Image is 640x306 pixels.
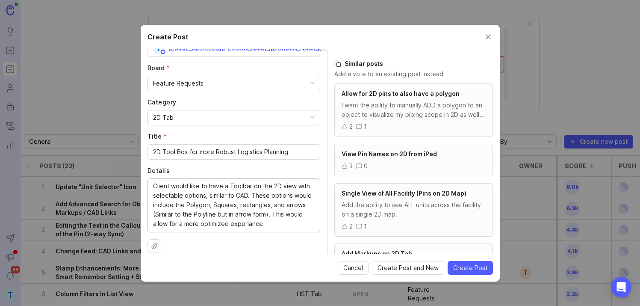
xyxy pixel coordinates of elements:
h3: Similar posts [334,59,493,68]
span: [EMAIL_ADDRESS][PERSON_NAME][DOMAIN_NAME] [168,45,319,52]
div: I want the ability to manually ADD a polygon to an object to visualize my piping scope in 2D as w... [342,101,486,119]
span: Board (required) [147,64,170,71]
textarea: Client would like to have a Toolbar on the 2D view with selectable options, similar to CAD. These... [153,181,315,229]
a: Add Markups on 2D Tab [334,244,493,297]
span: Title (required) [147,133,167,140]
span: Add Markups on 2D Tab [342,250,412,257]
div: 3 [349,161,353,171]
div: Feature Requests [153,79,204,88]
button: Create Post and New [372,261,444,275]
button: Close create post modal [484,32,493,42]
span: Cancel [343,264,363,272]
div: 0 [364,161,368,171]
label: Details [147,166,320,175]
span: Single View of All Facility (Pins on 2D Map) [342,190,466,197]
img: member badge [159,48,166,55]
input: Short, descriptive title [153,147,315,157]
span: Create Post and New [378,264,439,272]
a: View Pin Names on 2D from iPad30 [334,144,493,176]
div: 1 [364,222,367,231]
span: View Pin Names on 2D from iPad [342,150,437,157]
h2: Create Post [147,32,189,42]
div: 2 [349,122,353,131]
div: 2D Tab [153,113,174,122]
span: Allow for 2D pins to also have a polygon [342,90,460,97]
div: 2 [349,222,353,231]
button: Create Post [448,261,493,275]
div: Add the ability to see ALL units across the facility on a single 2D map. [342,200,486,219]
button: Cancel [338,261,369,275]
p: Add a vote to an existing post instead [334,70,493,78]
a: Allow for 2D pins to also have a polygonI want the ability to manually ADD a polygon to an object... [334,83,493,137]
a: Single View of All Facility (Pins on 2D Map)Add the ability to see ALL units across the facility ... [334,183,493,237]
div: 1 [364,122,367,131]
button: Upload file [147,239,161,253]
label: Category [147,98,320,107]
div: Open Intercom Messenger [611,277,631,297]
span: Create Post [453,264,487,272]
